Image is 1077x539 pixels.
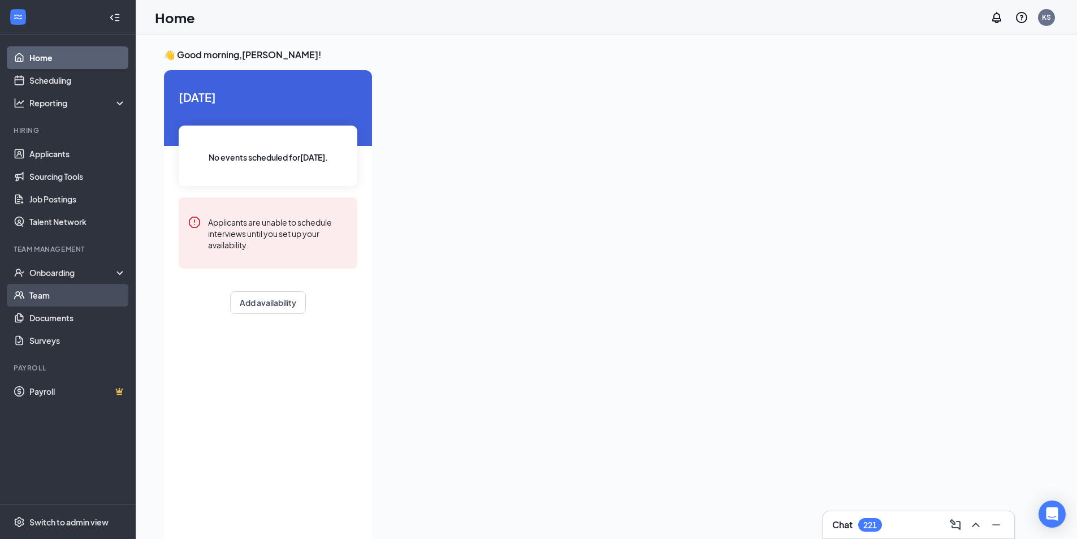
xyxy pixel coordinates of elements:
a: Home [29,46,126,69]
svg: Error [188,215,201,229]
div: KS [1042,12,1051,22]
button: Add availability [230,291,306,314]
a: PayrollCrown [29,380,126,403]
button: Minimize [987,516,1005,534]
svg: Analysis [14,97,25,109]
a: Documents [29,307,126,329]
svg: QuestionInfo [1015,11,1028,24]
button: ComposeMessage [946,516,964,534]
svg: UserCheck [14,267,25,278]
svg: ChevronUp [969,518,983,532]
svg: Settings [14,516,25,528]
h3: 👋 Good morning, [PERSON_NAME] ! [164,49,1014,61]
h1: Home [155,8,195,27]
a: Scheduling [29,69,126,92]
div: Switch to admin view [29,516,109,528]
div: Applicants are unable to schedule interviews until you set up your availability. [208,215,348,251]
div: Payroll [14,363,124,373]
svg: Collapse [109,12,120,23]
svg: WorkstreamLogo [12,11,24,23]
svg: Minimize [989,518,1003,532]
span: No events scheduled for [DATE] . [209,151,328,163]
div: 221 [863,520,877,530]
h3: Chat [832,519,853,531]
a: Surveys [29,329,126,352]
button: ChevronUp [967,516,985,534]
div: Hiring [14,126,124,135]
svg: ComposeMessage [949,518,962,532]
div: Onboarding [29,267,116,278]
a: Applicants [29,143,126,165]
a: Sourcing Tools [29,165,126,188]
a: Talent Network [29,210,126,233]
a: Job Postings [29,188,126,210]
a: Team [29,284,126,307]
svg: Notifications [990,11,1004,24]
div: Open Intercom Messenger [1039,501,1066,528]
span: [DATE] [179,88,357,106]
div: Reporting [29,97,127,109]
div: Team Management [14,244,124,254]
